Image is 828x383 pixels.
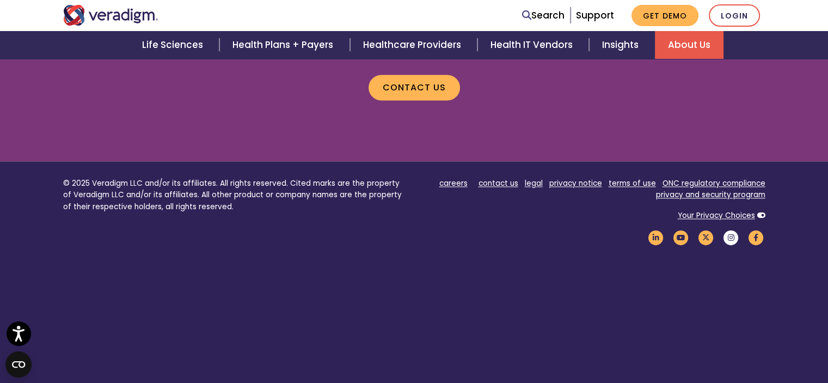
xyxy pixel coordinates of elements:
a: Veradigm Twitter Link [697,232,715,242]
a: Insights [589,31,655,59]
a: Veradigm Instagram Link [722,232,740,242]
a: privacy and security program [656,190,765,200]
a: careers [439,178,468,189]
a: terms of use [609,178,656,189]
a: Support [576,9,614,22]
a: Veradigm YouTube Link [672,232,690,242]
a: contact us [479,178,518,189]
a: Get Demo [631,5,698,26]
a: About Us [655,31,723,59]
a: Search [522,8,565,23]
a: ONC regulatory compliance [663,178,765,189]
button: Open CMP widget [5,351,32,378]
a: Your Privacy Choices [678,210,755,221]
a: Health IT Vendors [477,31,589,59]
a: legal [525,178,543,189]
a: Healthcare Providers [350,31,477,59]
a: Health Plans + Payers [219,31,349,59]
p: © 2025 Veradigm LLC and/or its affiliates. All rights reserved. Cited marks are the property of V... [63,178,406,213]
a: Veradigm Facebook Link [747,232,765,242]
a: Life Sciences [129,31,219,59]
a: Login [709,4,760,27]
a: Veradigm LinkedIn Link [647,232,665,242]
a: Contact us [369,75,460,100]
img: Veradigm logo [63,5,158,26]
a: privacy notice [549,178,602,189]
